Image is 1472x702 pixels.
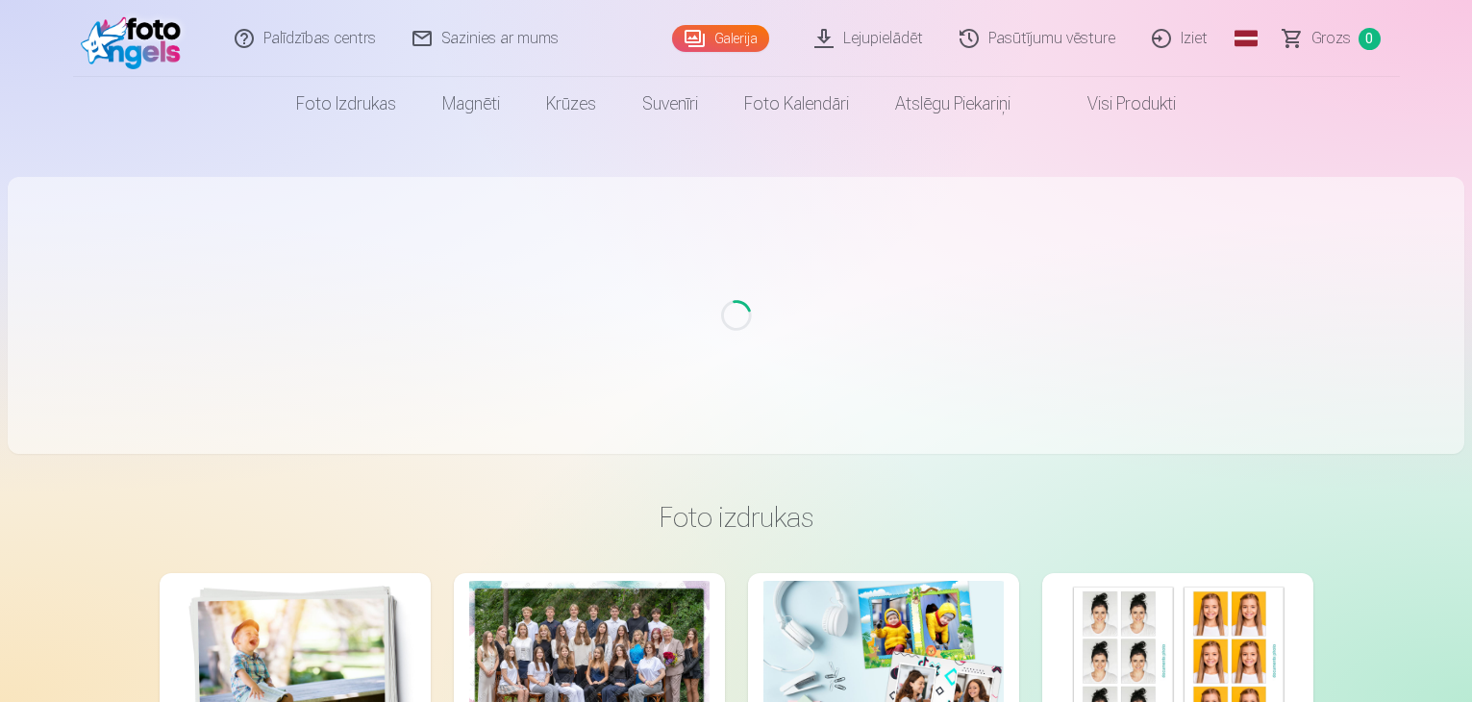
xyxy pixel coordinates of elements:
a: Galerija [672,25,769,52]
a: Suvenīri [619,77,721,131]
a: Krūzes [523,77,619,131]
a: Foto izdrukas [273,77,419,131]
a: Visi produkti [1034,77,1199,131]
a: Foto kalendāri [721,77,872,131]
a: Atslēgu piekariņi [872,77,1034,131]
h3: Foto izdrukas [175,500,1298,535]
span: 0 [1359,28,1381,50]
a: Magnēti [419,77,523,131]
span: Grozs [1311,27,1351,50]
img: /fa3 [81,8,191,69]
